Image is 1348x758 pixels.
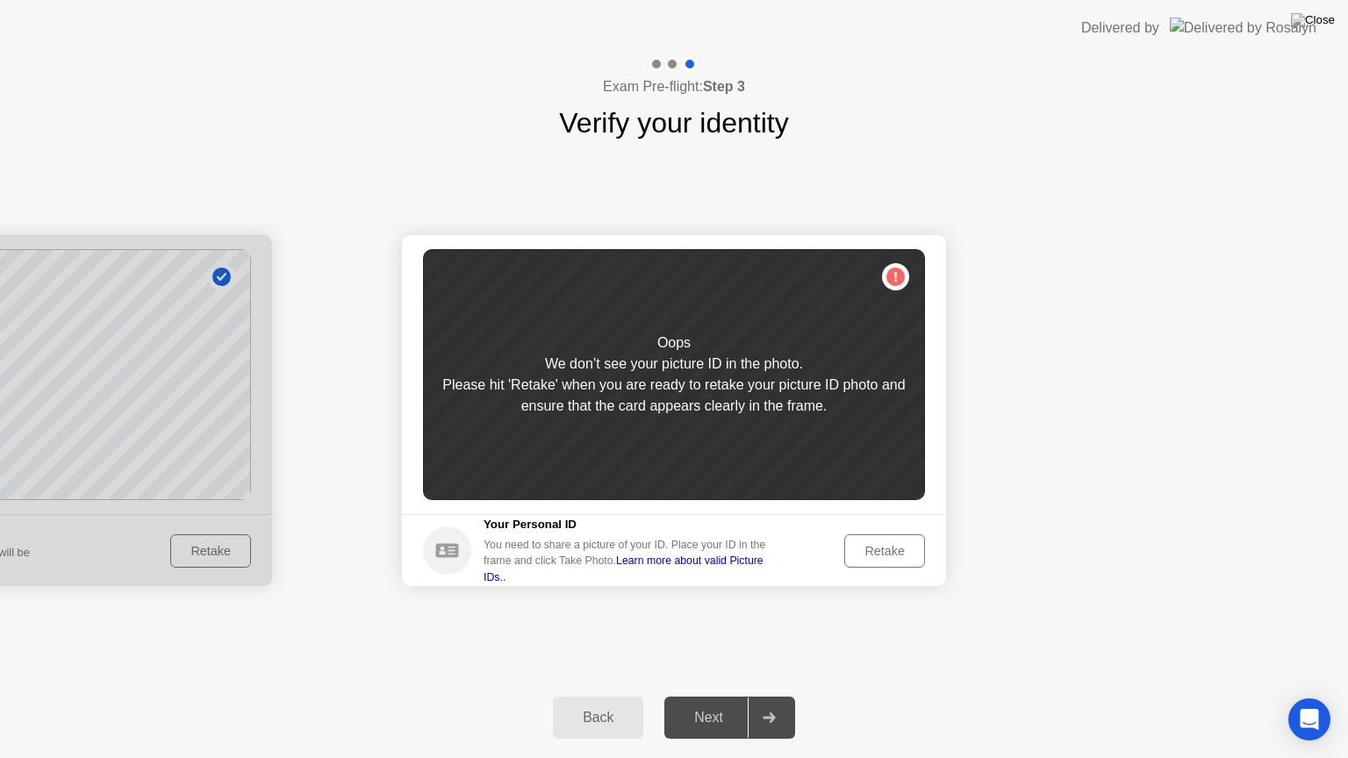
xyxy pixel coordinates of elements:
[603,76,745,97] h4: Exam Pre-flight:
[545,354,803,375] div: We don’t see your picture ID in the photo.
[484,554,764,583] a: Learn more about valid Picture IDs..
[484,537,778,585] div: You need to share a picture of your ID. Place your ID in the frame and click Take Photo.
[1081,18,1159,39] div: Delivered by
[1170,18,1316,38] img: Delivered by Rosalyn
[844,534,925,568] button: Retake
[1288,698,1330,740] div: Open Intercom Messenger
[423,375,925,417] div: Please hit 'Retake' when you are ready to retake your picture ID photo and ensure that the card a...
[558,710,638,726] div: Back
[484,516,778,533] h5: Your Personal ID
[559,102,788,144] h1: Verify your identity
[553,697,643,739] button: Back
[670,710,748,726] div: Next
[850,544,919,558] div: Retake
[657,333,691,354] div: Oops
[1291,13,1335,27] img: Close
[664,697,795,739] button: Next
[703,79,745,94] b: Step 3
